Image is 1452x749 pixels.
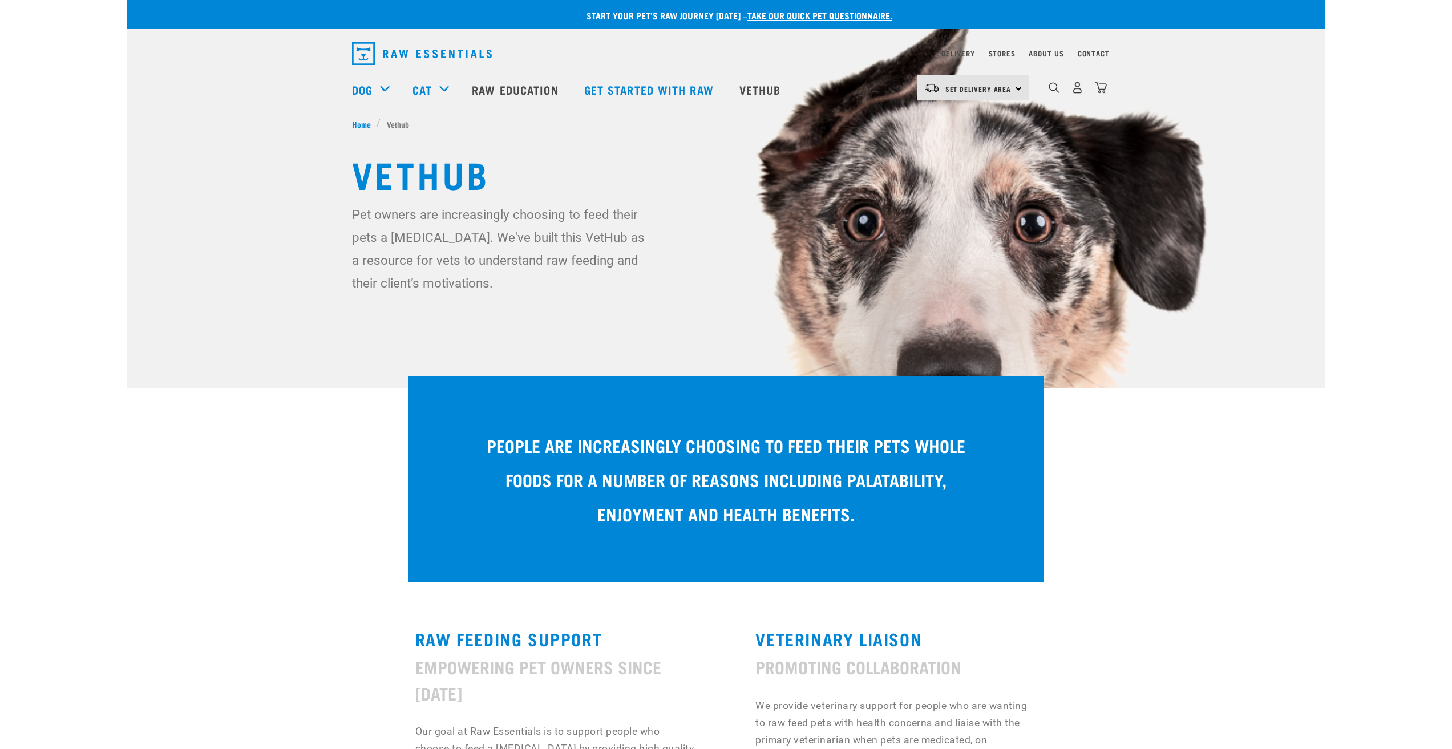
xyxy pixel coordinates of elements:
[343,38,1110,70] nav: dropdown navigation
[352,118,377,130] a: Home
[460,67,572,112] a: Raw Education
[1049,82,1059,93] img: home-icon-1@2x.png
[945,87,1012,91] span: Set Delivery Area
[352,81,373,98] a: Dog
[924,83,940,93] img: van-moving.png
[352,153,1101,194] h1: Vethub
[755,654,1037,680] h4: PROMOTING COLLABORATION
[352,42,492,65] img: Raw Essentials Logo
[728,67,795,112] a: Vethub
[989,51,1016,55] a: Stores
[477,428,975,531] p: People are increasingly choosing to feed their pets whole foods for a number of reasons including...
[1029,51,1063,55] a: About Us
[352,203,652,294] p: Pet owners are increasingly choosing to feed their pets a [MEDICAL_DATA]. We've built this VetHub...
[747,13,892,18] a: take our quick pet questionnaire.
[573,67,728,112] a: Get started with Raw
[1095,82,1107,94] img: home-icon@2x.png
[412,81,432,98] a: Cat
[1078,51,1110,55] a: Contact
[1071,82,1083,94] img: user.png
[415,629,697,648] h3: RAW FEEDING SUPPORT
[136,9,1334,22] p: Start your pet’s raw journey [DATE] –
[755,629,1037,648] h3: VETERINARY LIAISON
[352,118,371,130] span: Home
[127,67,1325,112] nav: dropdown navigation
[941,51,974,55] a: Delivery
[415,654,697,706] h4: EMPOWERING PET OWNERS SINCE [DATE]
[352,118,1101,130] nav: breadcrumbs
